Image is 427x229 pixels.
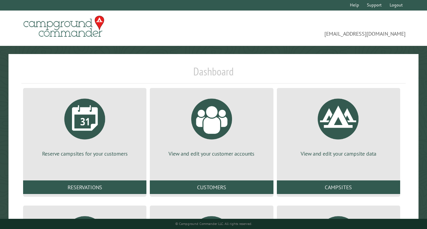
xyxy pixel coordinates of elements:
[158,150,265,157] p: View and edit your customer accounts
[21,65,406,84] h1: Dashboard
[158,93,265,157] a: View and edit your customer accounts
[214,19,406,38] span: [EMAIL_ADDRESS][DOMAIN_NAME]
[31,93,138,157] a: Reserve campsites for your customers
[150,180,273,194] a: Customers
[21,13,106,40] img: Campground Commander
[23,180,146,194] a: Reservations
[31,150,138,157] p: Reserve campsites for your customers
[175,222,252,226] small: © Campground Commander LLC. All rights reserved.
[277,180,400,194] a: Campsites
[285,150,392,157] p: View and edit your campsite data
[285,93,392,157] a: View and edit your campsite data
